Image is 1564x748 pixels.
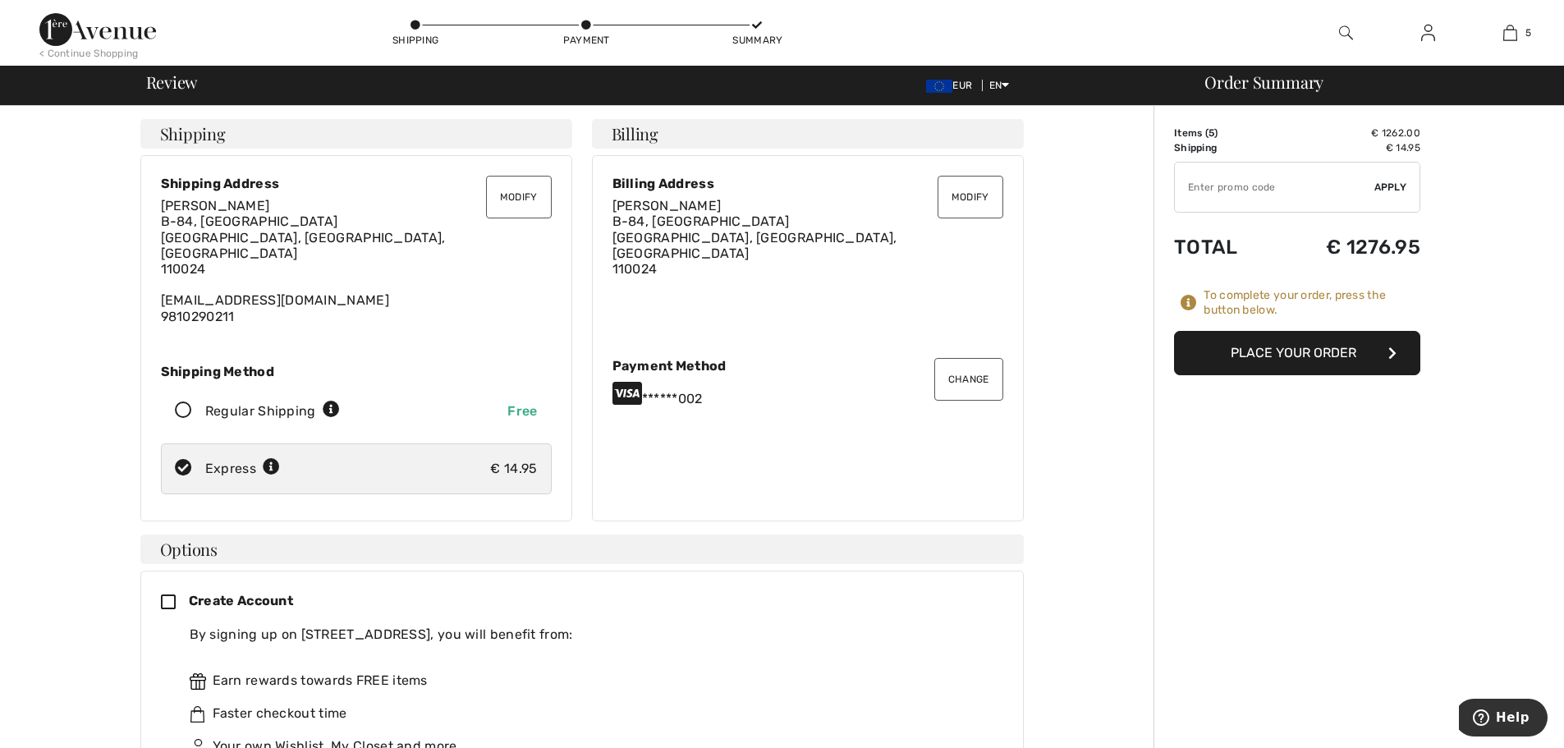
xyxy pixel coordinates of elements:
[486,176,552,218] button: Modify
[1175,163,1374,212] input: Promo code
[190,673,206,690] img: rewards.svg
[189,593,293,608] span: Create Account
[1273,140,1420,155] td: € 14.95
[612,213,897,277] span: B-84, [GEOGRAPHIC_DATA] [GEOGRAPHIC_DATA], [GEOGRAPHIC_DATA], [GEOGRAPHIC_DATA] 110024
[1204,288,1420,318] div: To complete your order, press the button below.
[1174,331,1420,375] button: Place Your Order
[926,80,952,93] img: Euro
[938,176,1003,218] button: Modify
[1459,699,1548,740] iframe: Opens a widget where you can find more information
[926,80,979,91] span: EUR
[507,403,537,419] span: Free
[562,33,611,48] div: Payment
[161,198,552,324] div: [EMAIL_ADDRESS][DOMAIN_NAME] 9810290211
[732,33,782,48] div: Summary
[1273,219,1420,275] td: € 1276.95
[1503,23,1517,43] img: My Bag
[161,364,552,379] div: Shipping Method
[205,402,340,421] div: Regular Shipping
[612,198,722,213] span: [PERSON_NAME]
[39,13,156,46] img: 1ère Avenue
[190,671,990,691] div: Earn rewards towards FREE items
[205,459,280,479] div: Express
[989,80,1010,91] span: EN
[1209,127,1214,139] span: 5
[190,625,990,645] div: By signing up on [STREET_ADDRESS], you will benefit from:
[190,706,206,723] img: faster.svg
[1525,25,1531,40] span: 5
[1421,23,1435,43] img: My Info
[161,176,552,191] div: Shipping Address
[1185,74,1554,90] div: Order Summary
[161,213,446,277] span: B-84, [GEOGRAPHIC_DATA] [GEOGRAPHIC_DATA], [GEOGRAPHIC_DATA], [GEOGRAPHIC_DATA] 110024
[1174,126,1273,140] td: Items ( )
[1273,126,1420,140] td: € 1262.00
[140,535,1024,564] h4: Options
[161,198,270,213] span: [PERSON_NAME]
[160,126,226,142] span: Shipping
[1408,23,1448,44] a: Sign In
[612,358,1003,374] div: Payment Method
[490,459,537,479] div: € 14.95
[39,46,139,61] div: < Continue Shopping
[1174,219,1273,275] td: Total
[934,358,1003,401] button: Change
[146,74,198,90] span: Review
[612,126,658,142] span: Billing
[1339,23,1353,43] img: search the website
[190,704,990,723] div: Faster checkout time
[391,33,440,48] div: Shipping
[612,176,1003,191] div: Billing Address
[1470,23,1550,43] a: 5
[1374,180,1407,195] span: Apply
[1174,140,1273,155] td: Shipping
